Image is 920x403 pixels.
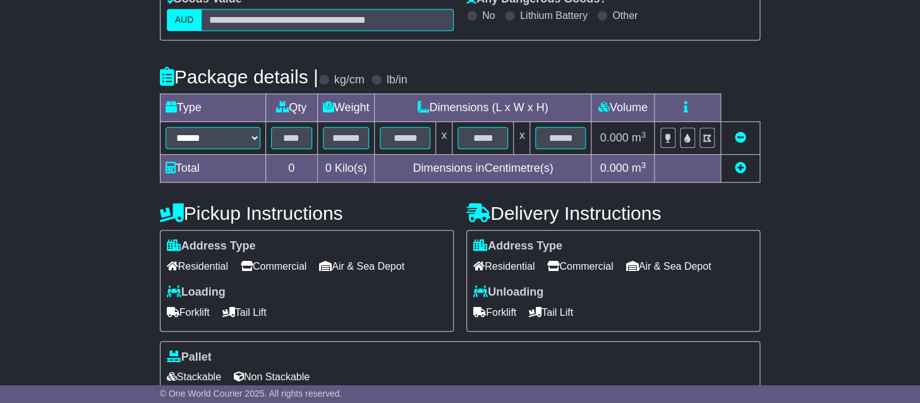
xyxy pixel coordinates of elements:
sup: 3 [641,130,646,140]
span: Air & Sea Depot [319,256,404,276]
label: No [482,9,495,21]
a: Add new item [735,162,746,174]
td: Total [160,155,265,183]
span: 0 [325,162,332,174]
span: m [631,162,646,174]
label: Other [612,9,638,21]
span: Tail Lift [529,303,573,322]
span: © One World Courier 2025. All rights reserved. [160,388,342,399]
td: Volume [591,94,655,122]
span: Residential [473,256,535,276]
span: Air & Sea Depot [626,256,711,276]
label: Address Type [167,239,256,253]
span: Tail Lift [222,303,267,322]
h4: Delivery Instructions [466,203,760,224]
td: 0 [265,155,317,183]
td: Kilo(s) [317,155,375,183]
label: Address Type [473,239,562,253]
span: Residential [167,256,228,276]
label: Loading [167,286,226,299]
span: Forklift [473,303,516,322]
label: AUD [167,9,202,31]
span: Commercial [547,256,613,276]
span: 0.000 [600,162,628,174]
td: Dimensions in Centimetre(s) [375,155,591,183]
label: kg/cm [334,73,365,87]
label: Unloading [473,286,543,299]
td: x [436,122,452,155]
span: m [631,131,646,144]
td: Dimensions (L x W x H) [375,94,591,122]
span: 0.000 [600,131,628,144]
label: Pallet [167,351,212,364]
td: Type [160,94,265,122]
span: Commercial [241,256,306,276]
td: Qty [265,94,317,122]
span: Non Stackable [234,367,310,387]
td: x [514,122,530,155]
td: Weight [317,94,375,122]
span: Stackable [167,367,221,387]
a: Remove this item [735,131,746,144]
span: Forklift [167,303,210,322]
h4: Package details | [160,66,318,87]
label: Lithium Battery [520,9,588,21]
sup: 3 [641,160,646,170]
h4: Pickup Instructions [160,203,454,224]
label: lb/in [387,73,408,87]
